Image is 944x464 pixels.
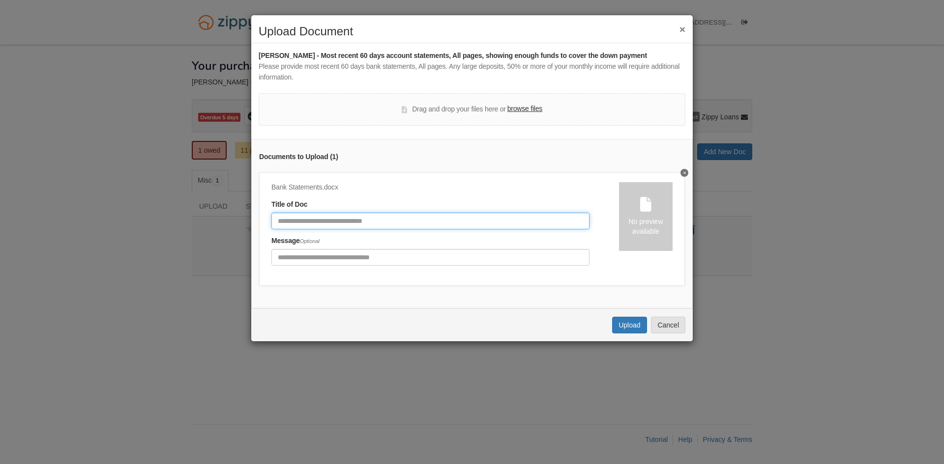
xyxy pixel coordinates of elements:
[612,317,647,333] button: Upload
[300,238,320,244] span: Optional
[271,236,320,246] label: Message
[507,104,542,114] label: browse files
[679,24,685,34] button: ×
[259,152,685,163] div: Documents to Upload ( 1 )
[680,169,688,177] button: Delete undefined
[619,217,673,236] div: No preview available
[259,61,685,83] div: Please provide most recent 60 days bank statements, All pages. Any large deposits, 50% or more of...
[271,249,590,266] input: Include any comments on this document
[271,199,307,210] label: Title of Doc
[651,317,685,333] button: Cancel
[271,182,590,193] div: Bank Statements.docx
[402,104,542,115] div: Drag and drop your files here or
[271,213,590,229] input: Document Title
[259,51,685,61] div: [PERSON_NAME] - Most recent 60 days account statements, All pages, showing enough funds to cover ...
[259,25,685,38] h2: Upload Document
